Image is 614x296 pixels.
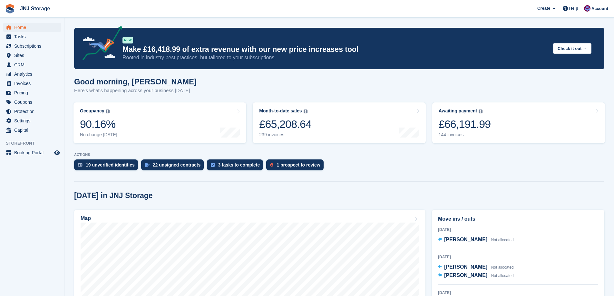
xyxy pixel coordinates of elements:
[270,163,273,167] img: prospect-51fa495bee0391a8d652442698ab0144808aea92771e9ea1ae160a38d050c398.svg
[6,140,64,147] span: Storefront
[3,107,61,116] a: menu
[432,102,605,143] a: Awaiting payment £66,191.99 144 invoices
[438,263,514,272] a: [PERSON_NAME] Not allocated
[438,272,514,280] a: [PERSON_NAME] Not allocated
[438,290,598,296] div: [DATE]
[218,162,260,167] div: 3 tasks to complete
[3,116,61,125] a: menu
[211,163,215,167] img: task-75834270c22a3079a89374b754ae025e5fb1db73e45f91037f5363f120a921f8.svg
[3,42,61,51] a: menu
[207,159,266,174] a: 3 tasks to complete
[304,110,307,113] img: icon-info-grey-7440780725fd019a000dd9b08b2336e03edf1995a4989e88bcd33f0948082b44.svg
[444,237,487,242] span: [PERSON_NAME]
[14,23,53,32] span: Home
[439,118,491,131] div: £66,191.99
[591,5,608,12] span: Account
[14,51,53,60] span: Sites
[14,116,53,125] span: Settings
[74,77,197,86] h1: Good morning, [PERSON_NAME]
[3,51,61,60] a: menu
[122,45,548,54] p: Make £16,418.99 of extra revenue with our new price increases tool
[479,110,482,113] img: icon-info-grey-7440780725fd019a000dd9b08b2336e03edf1995a4989e88bcd33f0948082b44.svg
[14,148,53,157] span: Booking Portal
[145,163,150,167] img: contract_signature_icon-13c848040528278c33f63329250d36e43548de30e8caae1d1a13099fd9432cc5.svg
[3,88,61,97] a: menu
[153,162,201,167] div: 22 unsigned contracts
[438,215,598,223] h2: Move ins / outs
[14,60,53,69] span: CRM
[122,54,548,61] p: Rooted in industry best practices, but tailored to your subscriptions.
[14,88,53,97] span: Pricing
[106,110,110,113] img: icon-info-grey-7440780725fd019a000dd9b08b2336e03edf1995a4989e88bcd33f0948082b44.svg
[3,98,61,107] a: menu
[444,272,487,278] span: [PERSON_NAME]
[122,37,133,43] div: NEW
[259,108,302,114] div: Month-to-date sales
[3,148,61,157] a: menu
[53,149,61,157] a: Preview store
[80,132,117,138] div: No change [DATE]
[491,273,514,278] span: Not allocated
[80,108,104,114] div: Occupancy
[3,60,61,69] a: menu
[78,163,83,167] img: verify_identity-adf6edd0f0f0b5bbfe63781bf79b02c33cf7c696d77639b501bdc392416b5a36.svg
[553,43,591,54] button: Check it out →
[74,159,141,174] a: 19 unverified identities
[259,132,311,138] div: 239 invoices
[73,102,246,143] a: Occupancy 90.16% No change [DATE]
[438,236,514,244] a: [PERSON_NAME] Not allocated
[14,126,53,135] span: Capital
[80,118,117,131] div: 90.16%
[74,87,197,94] p: Here's what's happening across your business [DATE]
[14,79,53,88] span: Invoices
[14,32,53,41] span: Tasks
[3,32,61,41] a: menu
[3,79,61,88] a: menu
[14,107,53,116] span: Protection
[74,153,604,157] p: ACTIONS
[81,215,91,221] h2: Map
[14,70,53,79] span: Analytics
[74,191,153,200] h2: [DATE] in JNJ Storage
[438,254,598,260] div: [DATE]
[584,5,590,12] img: Jonathan Scrase
[491,265,514,270] span: Not allocated
[141,159,207,174] a: 22 unsigned contracts
[3,70,61,79] a: menu
[277,162,320,167] div: 1 prospect to review
[439,132,491,138] div: 144 invoices
[3,126,61,135] a: menu
[14,42,53,51] span: Subscriptions
[259,118,311,131] div: £65,208.64
[3,23,61,32] a: menu
[569,5,578,12] span: Help
[439,108,477,114] div: Awaiting payment
[444,264,487,270] span: [PERSON_NAME]
[5,4,15,14] img: stora-icon-8386f47178a22dfd0bd8f6a31ec36ba5ce8667c1dd55bd0f319d3a0aa187defe.svg
[253,102,425,143] a: Month-to-date sales £65,208.64 239 invoices
[86,162,135,167] div: 19 unverified identities
[77,26,122,63] img: price-adjustments-announcement-icon-8257ccfd72463d97f412b2fc003d46551f7dbcb40ab6d574587a9cd5c0d94...
[537,5,550,12] span: Create
[17,3,53,14] a: JNJ Storage
[14,98,53,107] span: Coupons
[438,227,598,233] div: [DATE]
[491,238,514,242] span: Not allocated
[266,159,326,174] a: 1 prospect to review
